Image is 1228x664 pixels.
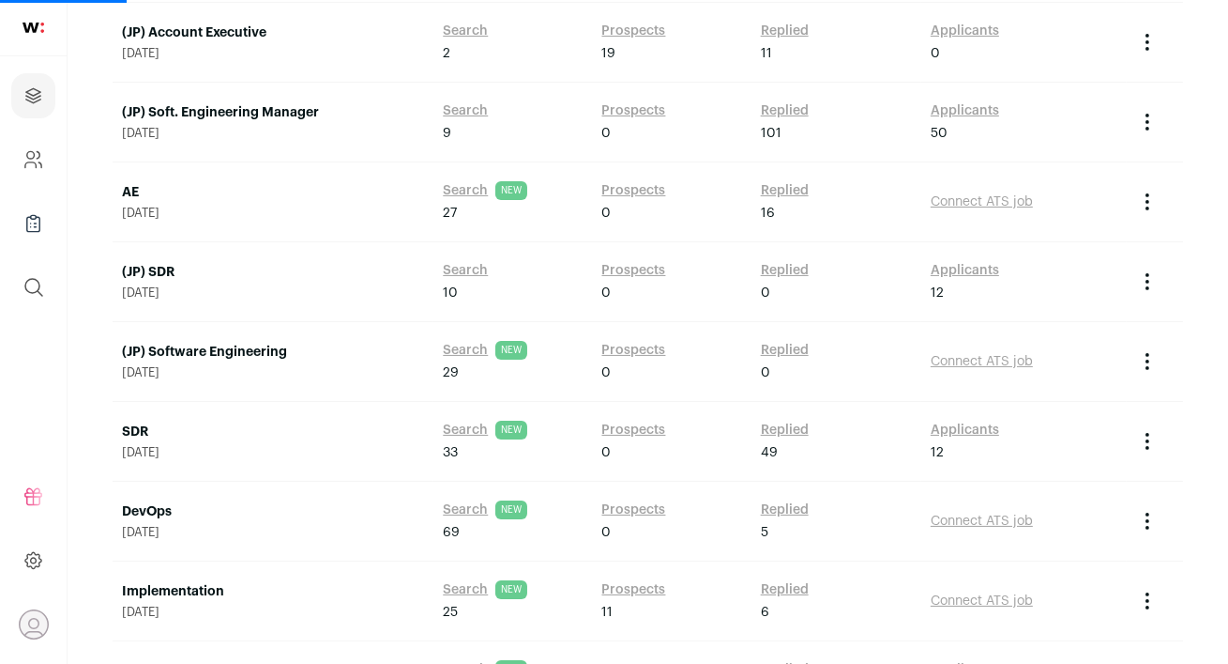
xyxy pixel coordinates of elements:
[761,204,775,223] span: 16
[602,421,666,440] a: Prospects
[602,44,616,63] span: 19
[443,22,488,40] a: Search
[443,363,459,382] span: 29
[602,284,612,302] span: 0
[761,501,809,519] a: Replied
[443,443,458,462] span: 33
[931,44,940,63] span: 0
[1136,510,1159,533] button: Project Actions
[931,101,999,120] a: Applicants
[602,580,666,599] a: Prospects
[23,23,44,33] img: wellfound-shorthand-0d5821cbd27db2630d0214b213865d53afaa358527fdda9d0ea32b1df1b89c2c.svg
[122,263,424,282] a: (JP) SDR
[931,421,999,440] a: Applicants
[761,421,809,440] a: Replied
[122,343,424,362] a: (JP) Software Engineering
[122,23,424,42] a: (JP) Account Executive
[761,603,769,622] span: 6
[443,101,488,120] a: Search
[602,363,612,382] span: 0
[1136,350,1159,373] button: Project Actions
[122,365,424,380] span: [DATE]
[602,22,666,40] a: Prospects
[931,195,1033,208] a: Connect ATS job
[602,124,612,143] span: 0
[602,603,614,622] span: 11
[931,124,948,143] span: 50
[443,603,458,622] span: 25
[495,580,527,599] span: NEW
[443,44,450,63] span: 2
[443,261,488,280] a: Search
[931,355,1033,368] a: Connect ATS job
[761,580,809,599] a: Replied
[602,443,612,462] span: 0
[122,605,424,620] span: [DATE]
[443,341,488,360] a: Search
[122,286,424,301] span: [DATE]
[1136,430,1159,453] button: Project Actions
[1136,270,1159,293] button: Project Actions
[1136,590,1159,612] button: Project Actions
[443,421,488,440] a: Search
[602,523,612,542] span: 0
[931,595,1033,608] a: Connect ATS job
[761,523,768,542] span: 5
[443,284,458,302] span: 10
[122,423,424,441] a: SDR
[602,181,666,200] a: Prospects
[1136,191,1159,213] button: Project Actions
[11,201,55,246] a: Company Lists
[602,204,612,223] span: 0
[761,181,809,200] a: Replied
[443,204,457,223] span: 27
[122,183,424,202] a: AE
[602,501,666,519] a: Prospects
[761,284,770,302] span: 0
[761,22,809,40] a: Replied
[761,443,778,462] span: 49
[443,501,488,519] a: Search
[122,502,424,521] a: DevOps
[931,261,999,280] a: Applicants
[122,126,424,141] span: [DATE]
[761,363,770,382] span: 0
[931,22,999,40] a: Applicants
[122,103,424,122] a: (JP) Soft. Engineering Manager
[761,261,809,280] a: Replied
[931,443,944,462] span: 12
[602,261,666,280] a: Prospects
[761,101,809,120] a: Replied
[122,525,424,540] span: [DATE]
[761,44,772,63] span: 11
[495,341,527,360] span: NEW
[11,137,55,182] a: Company and ATS Settings
[443,124,451,143] span: 9
[122,206,424,221] span: [DATE]
[122,445,424,460] span: [DATE]
[931,515,1033,528] a: Connect ATS job
[1136,111,1159,133] button: Project Actions
[122,582,424,601] a: Implementation
[761,124,781,143] span: 101
[443,523,460,542] span: 69
[122,46,424,61] span: [DATE]
[495,421,527,440] span: NEW
[495,181,527,200] span: NEW
[495,501,527,519] span: NEW
[1136,31,1159,54] button: Project Actions
[443,181,488,200] a: Search
[443,580,488,599] a: Search
[11,73,55,118] a: Projects
[602,341,666,360] a: Prospects
[19,610,49,640] button: Open dropdown
[931,284,944,302] span: 12
[761,341,809,360] a: Replied
[602,101,666,120] a: Prospects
